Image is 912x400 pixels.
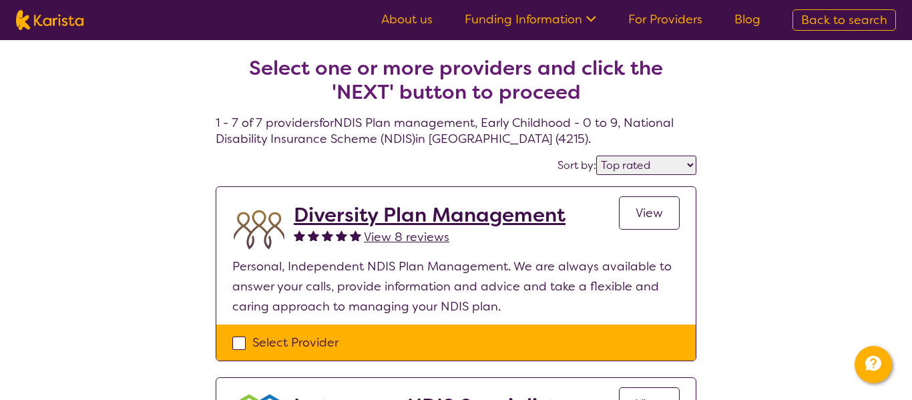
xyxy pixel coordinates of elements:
a: View 8 reviews [364,227,449,247]
h4: 1 - 7 of 7 providers for NDIS Plan management , Early Childhood - 0 to 9 , National Disability In... [216,24,696,147]
a: Diversity Plan Management [294,203,565,227]
img: fullstar [294,230,305,241]
img: fullstar [308,230,319,241]
a: For Providers [628,11,702,27]
span: Back to search [801,12,887,28]
img: Karista logo [16,10,83,30]
a: Back to search [792,9,896,31]
img: fullstar [350,230,361,241]
button: Channel Menu [855,346,892,383]
a: View [619,196,680,230]
span: View [636,205,663,221]
a: About us [381,11,433,27]
img: fullstar [322,230,333,241]
img: duqvjtfkvnzb31ymex15.png [232,203,286,256]
p: Personal, Independent NDIS Plan Management. We are always available to answer your calls, provide... [232,256,680,317]
label: Sort by: [557,158,596,172]
span: View 8 reviews [364,229,449,245]
img: fullstar [336,230,347,241]
a: Funding Information [465,11,596,27]
a: Blog [734,11,760,27]
h2: Select one or more providers and click the 'NEXT' button to proceed [232,56,680,104]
